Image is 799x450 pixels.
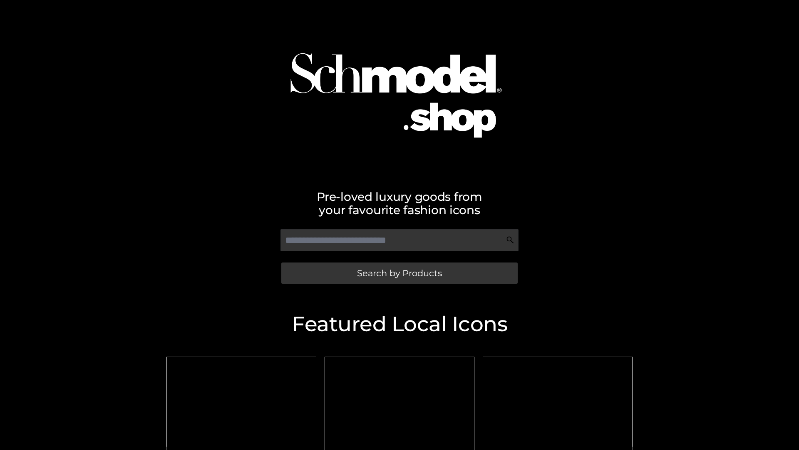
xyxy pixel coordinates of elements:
img: Search Icon [506,236,514,244]
h2: Featured Local Icons​ [162,314,637,335]
a: Search by Products [281,262,518,284]
h2: Pre-loved luxury goods from your favourite fashion icons [162,190,637,217]
span: Search by Products [357,269,442,277]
